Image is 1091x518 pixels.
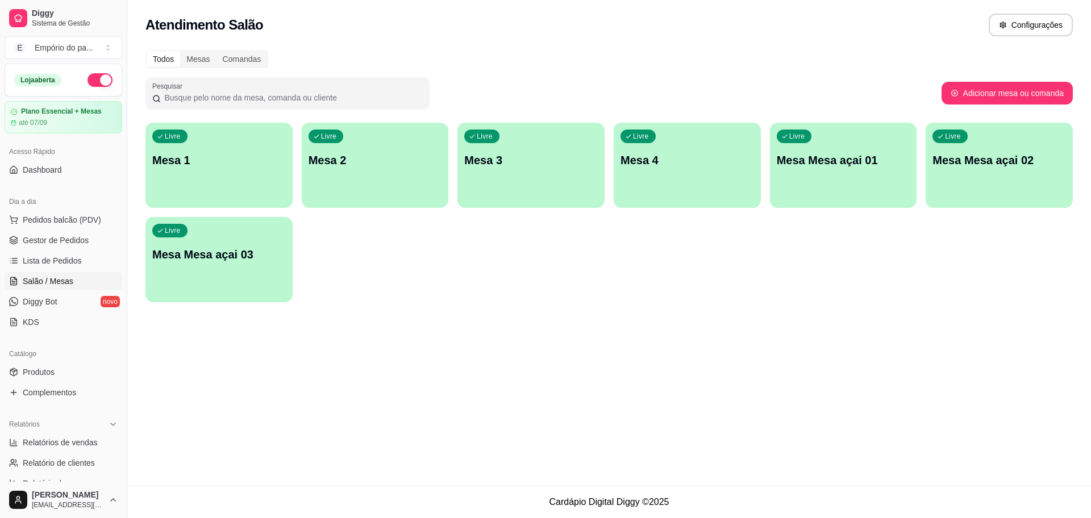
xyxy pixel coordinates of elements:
[32,19,118,28] span: Sistema de Gestão
[942,82,1073,105] button: Adicionar mesa ou comanda
[989,14,1073,36] button: Configurações
[9,420,40,429] span: Relatórios
[23,214,101,225] span: Pedidos balcão (PDV)
[5,252,122,270] a: Lista de Pedidos
[23,275,73,287] span: Salão / Mesas
[5,143,122,161] div: Acesso Rápido
[23,164,62,176] span: Dashboard
[5,345,122,363] div: Catálogo
[926,123,1073,208] button: LivreMesa Mesa açai 02
[5,211,122,229] button: Pedidos balcão (PDV)
[161,92,423,103] input: Pesquisar
[32,490,104,500] span: [PERSON_NAME]
[145,123,293,208] button: LivreMesa 1
[633,132,649,141] p: Livre
[5,474,122,492] a: Relatório de mesas
[147,51,180,67] div: Todos
[5,193,122,211] div: Dia a dia
[777,152,910,168] p: Mesa Mesa açai 01
[309,152,442,168] p: Mesa 2
[165,132,181,141] p: Livre
[5,5,122,32] a: DiggySistema de Gestão
[23,235,89,246] span: Gestor de Pedidos
[5,161,122,179] a: Dashboard
[145,16,263,34] h2: Atendimento Salão
[5,293,122,311] a: Diggy Botnovo
[152,81,186,91] label: Pesquisar
[5,101,122,133] a: Plano Essencial + Mesasaté 07/09
[621,152,754,168] p: Mesa 4
[614,123,761,208] button: LivreMesa 4
[32,500,104,509] span: [EMAIL_ADDRESS][DOMAIN_NAME]
[5,272,122,290] a: Salão / Mesas
[35,42,93,53] div: Empório do pa ...
[23,387,76,398] span: Complementos
[19,118,47,127] article: até 07/09
[23,296,57,307] span: Diggy Bot
[770,123,917,208] button: LivreMesa Mesa açai 01
[5,454,122,472] a: Relatório de clientes
[14,74,61,86] div: Loja aberta
[23,255,82,266] span: Lista de Pedidos
[457,123,605,208] button: LivreMesa 3
[321,132,337,141] p: Livre
[932,152,1066,168] p: Mesa Mesa açai 02
[180,51,216,67] div: Mesas
[5,363,122,381] a: Produtos
[216,51,268,67] div: Comandas
[945,132,961,141] p: Livre
[5,486,122,513] button: [PERSON_NAME][EMAIL_ADDRESS][DOMAIN_NAME]
[152,247,286,262] p: Mesa Mesa açai 03
[145,217,293,302] button: LivreMesa Mesa açai 03
[23,457,95,469] span: Relatório de clientes
[23,316,39,328] span: KDS
[23,478,91,489] span: Relatório de mesas
[302,123,449,208] button: LivreMesa 2
[23,366,55,378] span: Produtos
[165,226,181,235] p: Livre
[88,73,113,87] button: Alterar Status
[32,9,118,19] span: Diggy
[477,132,493,141] p: Livre
[152,152,286,168] p: Mesa 1
[127,486,1091,518] footer: Cardápio Digital Diggy © 2025
[21,107,102,116] article: Plano Essencial + Mesas
[5,383,122,402] a: Complementos
[5,231,122,249] a: Gestor de Pedidos
[5,36,122,59] button: Select a team
[5,313,122,331] a: KDS
[14,42,26,53] span: E
[23,437,98,448] span: Relatórios de vendas
[464,152,598,168] p: Mesa 3
[789,132,805,141] p: Livre
[5,433,122,452] a: Relatórios de vendas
